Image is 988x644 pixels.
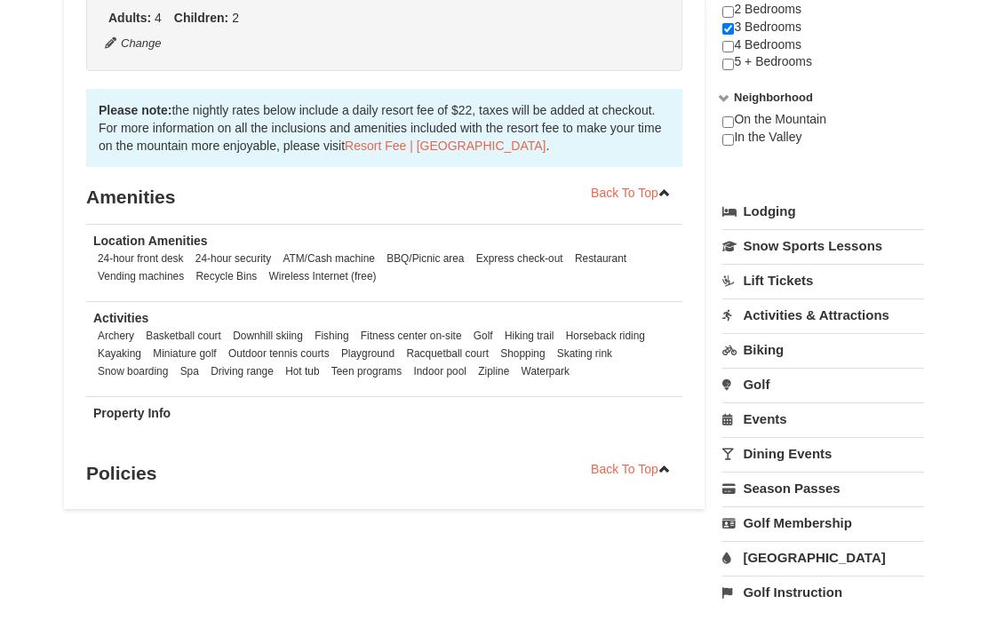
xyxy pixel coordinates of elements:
li: Zipline [474,362,514,380]
li: Driving range [206,362,278,380]
a: Golf Instruction [722,576,924,608]
a: Lodging [722,195,924,227]
li: BBQ/Picnic area [382,250,468,267]
button: Change [104,34,163,53]
li: Outdoor tennis courts [224,345,334,362]
div: On the Mountain In the Valley [722,111,924,164]
li: Skating rink [553,345,617,362]
li: Miniature golf [148,345,220,362]
li: Kayaking [93,345,146,362]
strong: Location Amenities [93,234,208,248]
li: Racquetball court [402,345,493,362]
strong: Property Info [93,406,171,420]
li: Golf [469,327,498,345]
li: 24-hour security [191,250,275,267]
a: Activities & Attractions [722,298,924,331]
li: Spa [176,362,203,380]
li: Fitness center on-site [356,327,466,345]
a: Back To Top [579,179,682,206]
li: Hot tub [281,362,323,380]
li: Horseback riding [562,327,649,345]
a: Snow Sports Lessons [722,229,924,262]
strong: Adults: [108,11,151,25]
li: Wireless Internet (free) [265,267,381,285]
strong: Please note: [99,103,171,117]
span: 2 [232,11,239,25]
h3: Amenities [86,179,682,215]
h3: Policies [86,456,682,491]
a: Resort Fee | [GEOGRAPHIC_DATA] [345,139,546,153]
a: Season Passes [722,472,924,505]
li: Snow boarding [93,362,172,380]
li: Recycle Bins [192,267,262,285]
strong: Neighborhood [734,91,813,104]
a: Events [722,402,924,435]
span: 4 [155,11,162,25]
li: Archery [93,327,139,345]
li: Downhill skiing [228,327,307,345]
a: Lift Tickets [722,264,924,297]
li: ATM/Cash machine [278,250,379,267]
li: Shopping [496,345,549,362]
li: Playground [337,345,399,362]
a: [GEOGRAPHIC_DATA] [722,541,924,574]
li: 24-hour front desk [93,250,188,267]
strong: Children: [174,11,228,25]
li: Fishing [310,327,353,345]
li: Basketball court [141,327,226,345]
li: Waterpark [517,362,574,380]
a: Golf Membership [722,506,924,539]
a: Biking [722,333,924,366]
a: Golf [722,368,924,401]
li: Teen programs [327,362,406,380]
li: Vending machines [93,267,188,285]
li: Express check-out [472,250,568,267]
strong: Activities [93,311,148,325]
li: Indoor pool [409,362,471,380]
div: the nightly rates below include a daily resort fee of $22, taxes will be added at checkout. For m... [86,89,682,167]
li: Hiking trail [500,327,559,345]
li: Restaurant [570,250,631,267]
a: Dining Events [722,437,924,470]
a: Back To Top [579,456,682,482]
